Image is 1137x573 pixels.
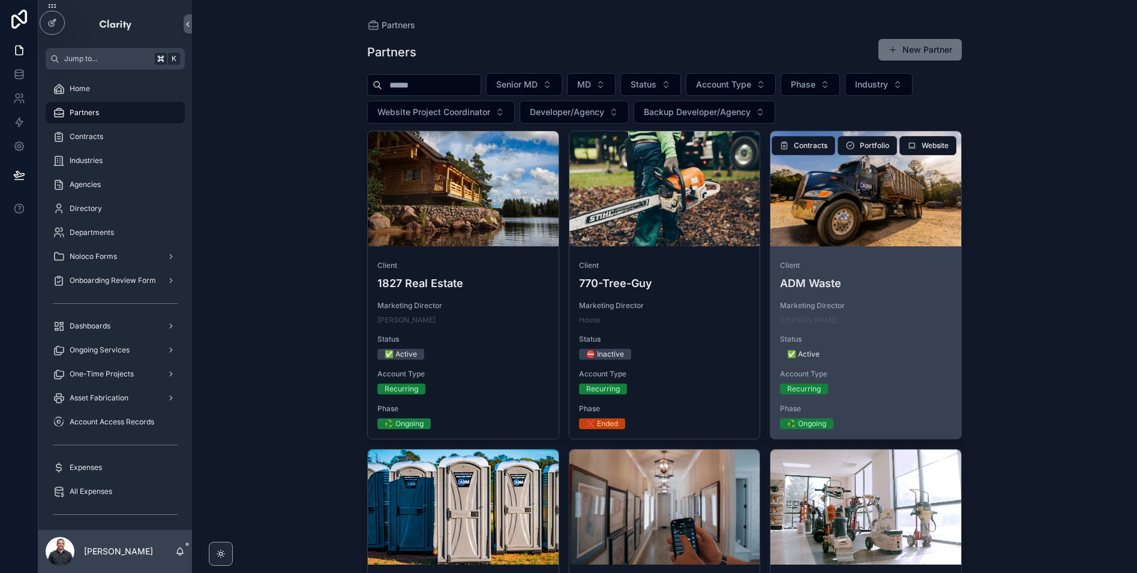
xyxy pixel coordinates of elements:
button: Select Button [620,73,681,96]
a: Dashboards [46,315,185,337]
a: [PERSON_NAME] [377,315,436,325]
span: Status [377,334,549,344]
span: Status [579,334,751,344]
a: All Expenses [46,481,185,502]
span: Account Access Records [70,417,154,427]
span: Phase [377,404,549,414]
div: ♻️ Ongoing [787,418,826,429]
span: Backup Developer/Agency [644,106,751,118]
a: Partners [46,102,185,123]
div: Recurring [787,384,821,394]
span: Home [70,84,90,94]
button: Select Button [520,101,629,123]
span: Senior MD [496,79,538,91]
p: [PERSON_NAME] [84,545,153,557]
a: Account Access Records [46,411,185,433]
button: Contracts [772,136,835,155]
span: Portfolio [860,141,889,150]
span: Marketing Director [579,301,751,310]
span: Asset Fabrication [70,393,128,403]
span: Industry [855,79,888,91]
div: DSC05378-_1_.webp [368,450,559,565]
span: Account Type [696,79,751,91]
a: Onboarding Review Form [46,270,185,291]
a: Agencies [46,174,185,195]
button: Select Button [567,73,616,96]
span: Contracts [794,141,827,150]
span: Account Type [780,369,952,379]
div: ✅ Active [787,349,820,360]
h1: Partners [367,44,416,61]
a: Partners [367,19,415,31]
a: Asset Fabrication [46,387,185,409]
a: Client1827 Real EstateMarketing Director[PERSON_NAME]Status✅ ActiveAccount TypeRecurringPhase♻️ O... [367,131,559,439]
a: Expenses [46,457,185,478]
span: Expenses [70,463,102,472]
span: Client [579,261,751,270]
span: Website Project Coordinator [377,106,490,118]
span: Marketing Director [377,301,549,310]
span: Phase [579,404,751,414]
a: ClientADM WasteMarketing Director[PERSON_NAME]Status✅ ActiveAccount TypeRecurringPhase♻️ OngoingW... [770,131,962,439]
span: Jump to... [64,54,150,64]
span: Directory [70,204,102,213]
span: Website [922,141,949,150]
div: ⛔ Inactive [586,349,624,360]
span: Account Type [579,369,751,379]
span: Phase [780,404,952,414]
span: Partners [382,19,415,31]
button: Select Button [367,101,515,123]
a: Departments [46,222,185,243]
a: Industries [46,150,185,171]
span: Account Type [377,369,549,379]
span: Industries [70,156,103,165]
div: Aarons.webp [569,450,760,565]
span: Client [377,261,549,270]
span: Noloco Forms [70,252,117,261]
button: Jump to...K [46,48,185,70]
a: Home [46,78,185,99]
div: ♻️ Ongoing [385,418,424,429]
a: New Partner [878,39,962,61]
h4: 770-Tree-Guy [579,275,751,291]
a: Contracts [46,126,185,147]
button: Select Button [686,73,776,96]
button: Website [899,136,956,155]
span: Developer/Agency [530,106,604,118]
h4: ADM Waste [780,275,952,291]
a: Noloco Forms [46,246,185,267]
div: Recurring [385,384,418,394]
div: 1827.webp [368,131,559,246]
span: Partners [70,108,99,117]
span: Agencies [70,180,101,189]
img: App logo [98,14,133,34]
div: adm-Cropped.webp [770,131,961,246]
span: K [169,54,179,64]
button: Select Button [486,73,562,96]
a: One-Time Projects [46,363,185,385]
a: Client770-Tree-GuyMarketing DirectorHouseStatus⛔ InactiveAccount TypeRecurringPhase❌ Ended [569,131,761,439]
span: Client [780,261,952,270]
button: Portfolio [838,136,897,155]
span: MD [577,79,591,91]
a: [PERSON_NAME] [780,315,838,325]
span: Ongoing Services [70,345,130,355]
a: House [579,315,601,325]
button: Select Button [845,73,913,96]
div: 770-Cropped.webp [569,131,760,246]
span: Status [780,334,952,344]
span: Onboarding Review Form [70,276,156,285]
div: ❌ Ended [586,418,618,429]
span: Departments [70,228,114,237]
div: ✅ Active [385,349,417,360]
span: Contracts [70,132,103,141]
div: scrollable content [38,70,192,530]
div: able-Cropped.webp [770,450,961,565]
span: Dashboards [70,321,110,331]
button: Select Button [781,73,840,96]
span: All Expenses [70,487,112,496]
span: Status [631,79,656,91]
